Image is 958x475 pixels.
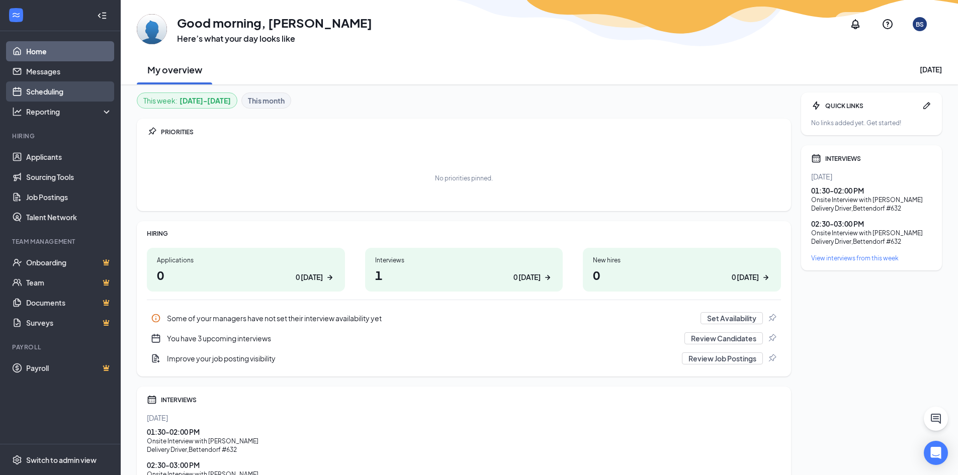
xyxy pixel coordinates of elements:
div: Open Intercom Messenger [924,441,948,465]
a: TeamCrown [26,272,112,293]
a: New hires00 [DATE]ArrowRight [583,248,781,292]
div: Delivery Driver , Bettendorf #632 [811,204,932,213]
div: [DATE] [147,413,781,423]
a: View interviews from this week [811,254,932,262]
svg: Pin [767,313,777,323]
div: Interviews [375,256,553,264]
div: PRIORITIES [161,128,781,136]
a: Scheduling [26,81,112,102]
a: Applicants [26,147,112,167]
svg: QuestionInfo [882,18,894,30]
button: ChatActive [924,407,948,431]
a: DocumentsCrown [26,293,112,313]
div: 0 [DATE] [732,272,759,282]
svg: Pin [147,127,157,137]
b: This month [248,95,285,106]
svg: Collapse [97,11,107,21]
svg: ArrowRight [761,272,771,282]
svg: Calendar [147,395,157,405]
div: INTERVIEWS [161,396,781,404]
svg: ArrowRight [543,272,553,282]
div: QUICK LINKS [825,102,918,110]
svg: WorkstreamLogo [11,10,21,20]
h1: Good morning, [PERSON_NAME] [177,14,372,31]
div: No priorities pinned. [435,174,493,182]
a: Home [26,41,112,61]
div: New hires [593,256,771,264]
div: This week : [143,95,231,106]
div: Improve your job posting visibility [167,353,676,363]
h3: Here’s what your day looks like [177,33,372,44]
div: Onsite Interview with [PERSON_NAME] [811,229,932,237]
a: SurveysCrown [26,313,112,333]
div: Delivery Driver , Bettendorf #632 [811,237,932,246]
svg: DocumentAdd [151,353,161,363]
div: You have 3 upcoming interviews [167,333,678,343]
a: DocumentAddImprove your job posting visibilityReview Job PostingsPin [147,348,781,368]
div: Onsite Interview with [PERSON_NAME] [811,196,932,204]
h1: 1 [375,266,553,283]
a: InfoSome of your managers have not set their interview availability yetSet AvailabilityPin [147,308,781,328]
h2: My overview [147,63,202,76]
div: Delivery Driver , Bettendorf #632 [147,445,781,454]
div: 02:30 - 03:00 PM [811,219,932,229]
h1: 0 [157,266,335,283]
a: Applications00 [DATE]ArrowRight [147,248,345,292]
svg: Pin [767,333,777,343]
svg: Pin [767,353,777,363]
img: Ben Stow [137,14,167,44]
div: [DATE] [920,64,942,74]
div: INTERVIEWS [825,154,932,163]
b: [DATE] - [DATE] [180,95,231,106]
a: PayrollCrown [26,358,112,378]
svg: Analysis [12,107,22,117]
div: 01:30 - 02:00 PM [811,185,932,196]
svg: Notifications [849,18,861,30]
div: Some of your managers have not set their interview availability yet [167,313,694,323]
div: BS [916,20,924,29]
div: 01:30 - 02:00 PM [147,427,781,437]
div: Applications [157,256,335,264]
button: Set Availability [701,312,763,324]
div: You have 3 upcoming interviews [147,328,781,348]
h1: 0 [593,266,771,283]
div: Improve your job posting visibility [147,348,781,368]
svg: Bolt [811,101,821,111]
svg: Calendar [811,153,821,163]
div: Team Management [12,237,110,246]
div: Switch to admin view [26,455,97,465]
svg: ArrowRight [325,272,335,282]
div: Hiring [12,132,110,140]
a: Messages [26,61,112,81]
div: Some of your managers have not set their interview availability yet [147,308,781,328]
a: Interviews10 [DATE]ArrowRight [365,248,563,292]
svg: Pen [922,101,932,111]
svg: CalendarNew [151,333,161,343]
button: Review Job Postings [682,352,763,364]
div: No links added yet. Get started! [811,119,932,127]
div: Onsite Interview with [PERSON_NAME] [147,437,781,445]
a: Talent Network [26,207,112,227]
svg: ChatActive [930,413,942,425]
a: Sourcing Tools [26,167,112,187]
button: Review Candidates [684,332,763,344]
a: OnboardingCrown [26,252,112,272]
div: HIRING [147,229,781,238]
svg: Settings [12,455,22,465]
a: CalendarNewYou have 3 upcoming interviewsReview CandidatesPin [147,328,781,348]
div: [DATE] [811,171,932,181]
div: 02:30 - 03:00 PM [147,460,781,470]
div: Payroll [12,343,110,351]
div: Reporting [26,107,113,117]
div: 0 [DATE] [513,272,541,282]
div: 0 [DATE] [296,272,323,282]
a: Job Postings [26,187,112,207]
svg: Info [151,313,161,323]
